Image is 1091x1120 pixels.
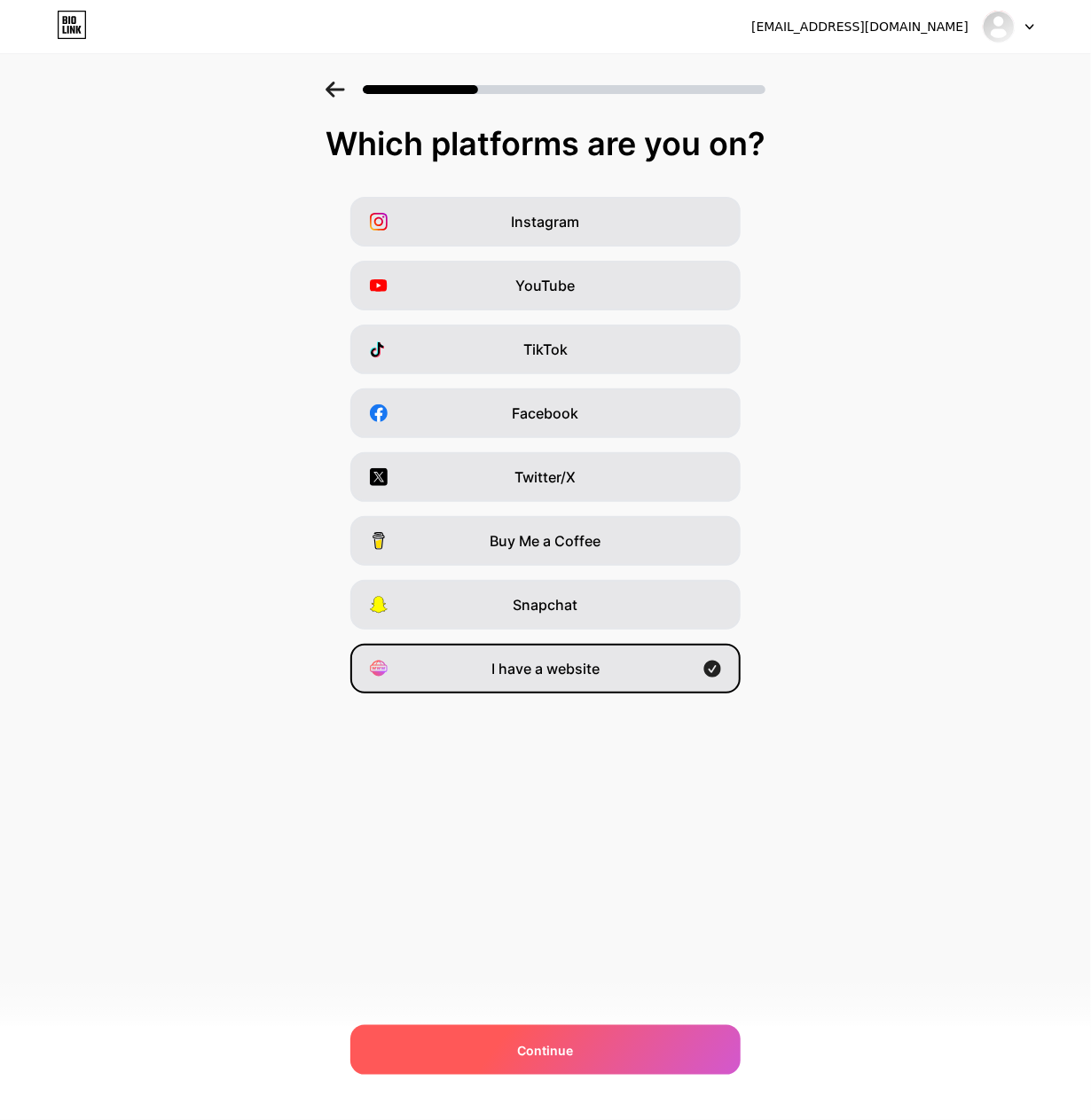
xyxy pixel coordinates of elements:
[523,339,568,360] span: TikTok
[513,403,579,424] span: Facebook
[518,1041,574,1060] span: Continue
[514,594,578,615] span: Snapchat
[491,658,600,679] span: I have a website
[982,10,1016,43] img: Lane Jensen
[512,211,580,232] span: Instagram
[18,126,1073,161] div: Which platforms are you on?
[516,275,576,296] span: YouTube
[515,466,577,488] span: Twitter/X
[751,18,969,36] div: [EMAIL_ADDRESS][DOMAIN_NAME]
[491,530,601,552] span: Buy Me a Coffee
